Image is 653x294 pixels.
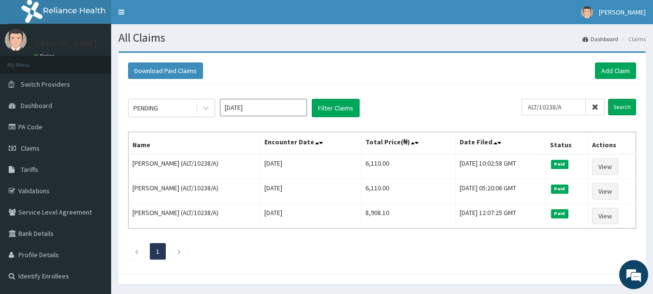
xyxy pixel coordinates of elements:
input: Search by HMO ID [522,99,586,115]
a: Next page [177,247,181,256]
a: View [592,158,618,175]
th: Date Filed [455,132,546,155]
td: [PERSON_NAME] (ALT/10238/A) [129,179,261,204]
span: Tariffs [21,165,38,174]
a: Page 1 is your current page [156,247,160,256]
td: [DATE] 05:20:06 GMT [455,179,546,204]
td: [DATE] 12:07:25 GMT [455,204,546,229]
h1: All Claims [118,31,646,44]
img: d_794563401_company_1708531726252_794563401 [18,48,39,73]
a: View [592,183,618,200]
a: Previous page [134,247,139,256]
p: [PERSON_NAME] [34,39,97,48]
a: Dashboard [582,35,618,43]
button: Filter Claims [312,99,360,117]
th: Encounter Date [260,132,362,155]
span: Paid [551,160,568,169]
img: User Image [581,6,593,18]
td: [DATE] [260,154,362,179]
div: Minimize live chat window [159,5,182,28]
span: [PERSON_NAME] [599,8,646,16]
td: 6,110.00 [362,179,455,204]
td: [DATE] [260,204,362,229]
td: 6,110.00 [362,154,455,179]
li: Claims [619,35,646,43]
td: 8,908.10 [362,204,455,229]
div: Chat with us now [50,54,162,67]
span: Claims [21,144,40,153]
th: Status [546,132,588,155]
a: Online [34,53,57,60]
span: Switch Providers [21,80,70,89]
td: [DATE] [260,179,362,204]
th: Name [129,132,261,155]
span: Paid [551,185,568,193]
button: Download Paid Claims [128,62,203,79]
input: Select Month and Year [220,99,307,116]
span: We're online! [56,86,133,184]
th: Actions [588,132,636,155]
td: [PERSON_NAME] (ALT/10238/A) [129,204,261,229]
input: Search [608,99,636,115]
span: Paid [551,209,568,218]
div: PENDING [133,103,158,113]
img: User Image [5,29,27,51]
textarea: Type your message and hit 'Enter' [5,193,184,227]
span: Dashboard [21,101,52,110]
td: [DATE] 10:02:58 GMT [455,154,546,179]
a: View [592,208,618,224]
a: Add Claim [595,62,636,79]
th: Total Price(₦) [362,132,455,155]
td: [PERSON_NAME] (ALT/10238/A) [129,154,261,179]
